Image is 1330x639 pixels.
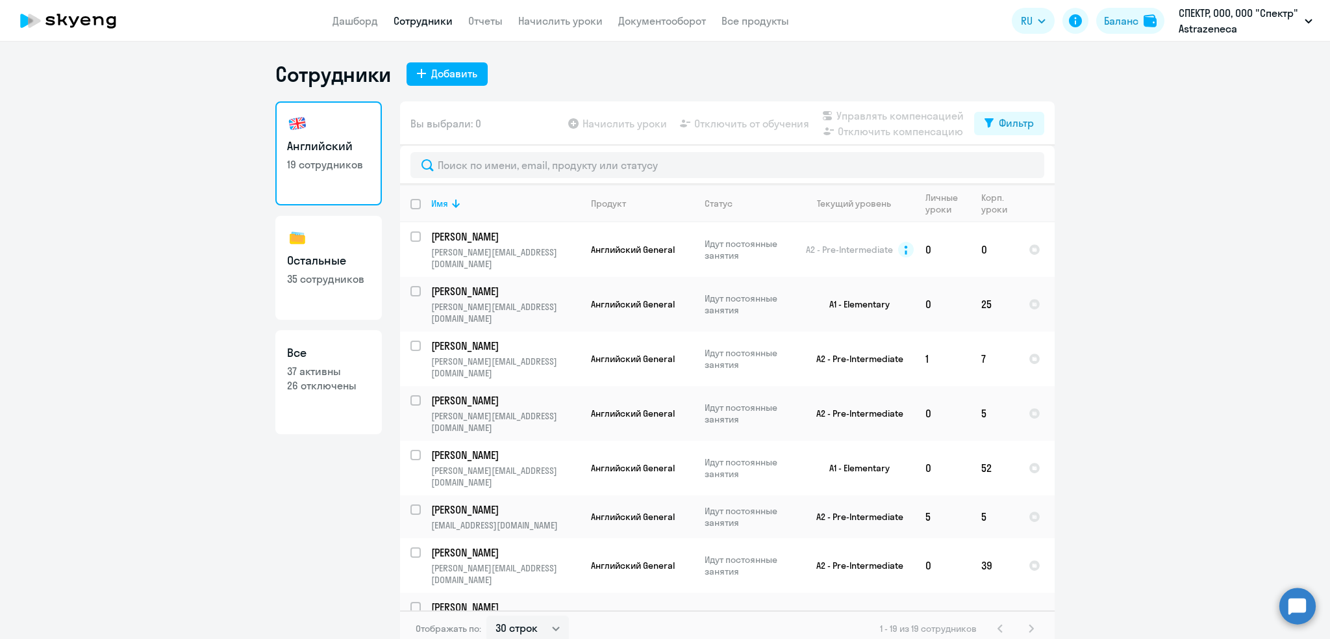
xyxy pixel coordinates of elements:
div: Статус [705,198,733,209]
td: 5 [971,495,1018,538]
p: [PERSON_NAME][EMAIL_ADDRESS][DOMAIN_NAME] [431,356,580,379]
button: Фильтр [974,112,1044,135]
span: Английский General [591,298,675,310]
p: [EMAIL_ADDRESS][DOMAIN_NAME] [431,519,580,531]
div: Продукт [591,198,626,209]
a: Английский19 сотрудников [275,101,382,205]
p: [PERSON_NAME] [431,600,578,614]
td: 52 [971,441,1018,495]
td: A1 - Elementary [794,277,915,332]
td: A2 - Pre-Intermediate [794,495,915,538]
button: Добавить [407,62,488,86]
div: Текущий уровень [805,198,914,209]
p: [PERSON_NAME] [431,545,578,560]
td: 39 [971,538,1018,593]
p: [PERSON_NAME] [431,339,578,353]
span: Отображать по: [416,623,481,634]
span: Английский General [591,353,675,365]
div: Корп. уроки [981,192,1009,215]
h1: Сотрудники [275,61,391,87]
img: english [287,113,308,134]
a: Документооборот [618,14,706,27]
p: [PERSON_NAME] [431,502,578,517]
p: [PERSON_NAME] [431,393,578,408]
a: Все продукты [721,14,789,27]
td: 0 [915,538,971,593]
td: A2 - Pre-Intermediate [794,332,915,386]
td: 7 [971,332,1018,386]
h3: Английский [287,138,370,155]
a: Остальные35 сотрудников [275,216,382,320]
p: Идут постоянные занятия [705,402,794,425]
div: Текущий уровень [817,198,891,209]
h3: Остальные [287,252,370,269]
td: A1 - Elementary [794,441,915,495]
button: RU [1012,8,1055,34]
td: 0 [915,441,971,495]
p: 35 сотрудников [287,272,370,286]
td: 5 [915,495,971,538]
span: Вы выбрали: 0 [410,116,481,131]
p: Идут постоянные занятия [705,505,794,528]
p: [PERSON_NAME] [431,284,578,298]
span: Английский General [591,244,675,255]
p: [PERSON_NAME][EMAIL_ADDRESS][DOMAIN_NAME] [431,301,580,324]
span: Английский General [591,462,675,474]
p: Идут постоянные занятия [705,238,794,261]
td: 0 [915,222,971,277]
div: Личные уроки [925,192,970,215]
a: [PERSON_NAME] [431,229,580,244]
span: Английский General [591,408,675,419]
a: [PERSON_NAME] [431,284,580,298]
p: [PERSON_NAME] [431,448,578,462]
p: [PERSON_NAME] [431,229,578,244]
p: Идут постоянные занятия [705,293,794,316]
td: 25 [971,277,1018,332]
div: Имя [431,198,448,209]
h3: Все [287,345,370,361]
a: [PERSON_NAME] [431,600,580,614]
a: [PERSON_NAME] [431,545,580,560]
p: 19 сотрудников [287,157,370,172]
td: A2 - Pre-Intermediate [794,538,915,593]
td: A2 - Pre-Intermediate [794,386,915,441]
a: Начислить уроки [518,14,603,27]
a: Балансbalance [1096,8,1164,34]
a: Все37 активны26 отключены [275,330,382,434]
div: Продукт [591,198,694,209]
img: balance [1144,14,1157,27]
p: Идут постоянные занятия [705,347,794,371]
p: СПЕКТР, ООО, ООО "Спектр" Astrazeneca [1179,5,1299,36]
td: 0 [971,222,1018,277]
td: 5 [971,386,1018,441]
a: Отчеты [468,14,503,27]
p: Идут постоянные занятия [705,554,794,577]
a: [PERSON_NAME] [431,393,580,408]
div: Баланс [1104,13,1138,29]
a: Дашборд [332,14,378,27]
td: 1 [915,332,971,386]
span: 1 - 19 из 19 сотрудников [880,623,977,634]
p: 37 активны [287,364,370,378]
p: Идут постоянные занятия [705,608,794,632]
p: [PERSON_NAME][EMAIL_ADDRESS][DOMAIN_NAME] [431,246,580,270]
td: 0 [915,386,971,441]
p: [PERSON_NAME][EMAIL_ADDRESS][DOMAIN_NAME] [431,410,580,434]
span: Английский General [591,560,675,571]
div: Фильтр [999,115,1034,131]
div: Имя [431,198,580,209]
p: [PERSON_NAME][EMAIL_ADDRESS][DOMAIN_NAME] [431,465,580,488]
div: Личные уроки [925,192,962,215]
button: СПЕКТР, ООО, ООО "Спектр" Astrazeneca [1172,5,1319,36]
td: 0 [915,277,971,332]
p: [PERSON_NAME][EMAIL_ADDRESS][DOMAIN_NAME] [431,562,580,586]
img: others [287,228,308,248]
a: Сотрудники [394,14,453,27]
a: [PERSON_NAME] [431,339,580,353]
p: 26 отключены [287,378,370,393]
span: RU [1021,13,1033,29]
a: [PERSON_NAME] [431,448,580,462]
div: Статус [705,198,794,209]
span: A2 - Pre-Intermediate [806,244,893,255]
p: Идут постоянные занятия [705,456,794,480]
